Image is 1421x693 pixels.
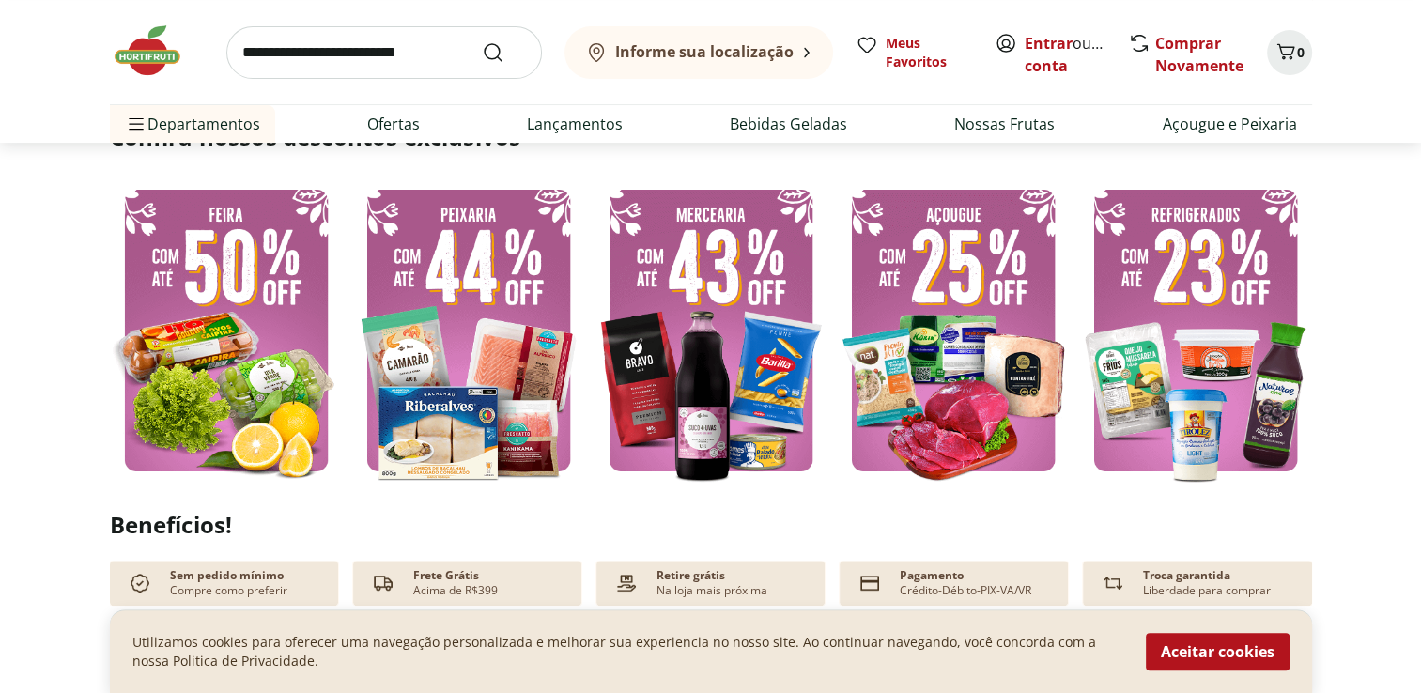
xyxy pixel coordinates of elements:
[1098,568,1128,598] img: Devolução
[527,113,623,135] a: Lançamentos
[900,583,1031,598] p: Crédito-Débito-PIX-VA/VR
[1297,43,1305,61] span: 0
[1146,633,1290,670] button: Aceitar cookies
[564,26,833,79] button: Informe sua localização
[730,113,847,135] a: Bebidas Geladas
[1267,30,1312,75] button: Carrinho
[595,175,827,485] img: mercearia
[110,175,343,485] img: feira
[900,568,964,583] p: Pagamento
[170,568,284,583] p: Sem pedido mínimo
[1025,33,1073,54] a: Entrar
[855,568,885,598] img: card
[352,175,585,485] img: pescados
[1155,33,1243,76] a: Comprar Novamente
[656,583,767,598] p: Na loja mais próxima
[856,34,972,71] a: Meus Favoritos
[1025,32,1108,77] span: ou
[132,633,1123,670] p: Utilizamos cookies para oferecer uma navegação personalizada e melhorar sua experiencia no nosso ...
[368,568,398,598] img: truck
[125,568,155,598] img: check
[611,568,641,598] img: payment
[482,41,527,64] button: Submit Search
[954,113,1055,135] a: Nossas Frutas
[367,113,420,135] a: Ofertas
[125,101,147,146] button: Menu
[170,583,287,598] p: Compre como preferir
[615,41,794,62] b: Informe sua localização
[1025,33,1128,76] a: Criar conta
[1079,175,1312,485] img: resfriados
[413,568,479,583] p: Frete Grátis
[226,26,542,79] input: search
[656,568,725,583] p: Retire grátis
[413,583,498,598] p: Acima de R$399
[110,23,204,79] img: Hortifruti
[1162,113,1296,135] a: Açougue e Peixaria
[1143,568,1230,583] p: Troca garantida
[110,512,1312,538] h2: Benefícios!
[837,175,1070,485] img: açougue
[886,34,972,71] span: Meus Favoritos
[125,101,260,146] span: Departamentos
[1143,583,1271,598] p: Liberdade para comprar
